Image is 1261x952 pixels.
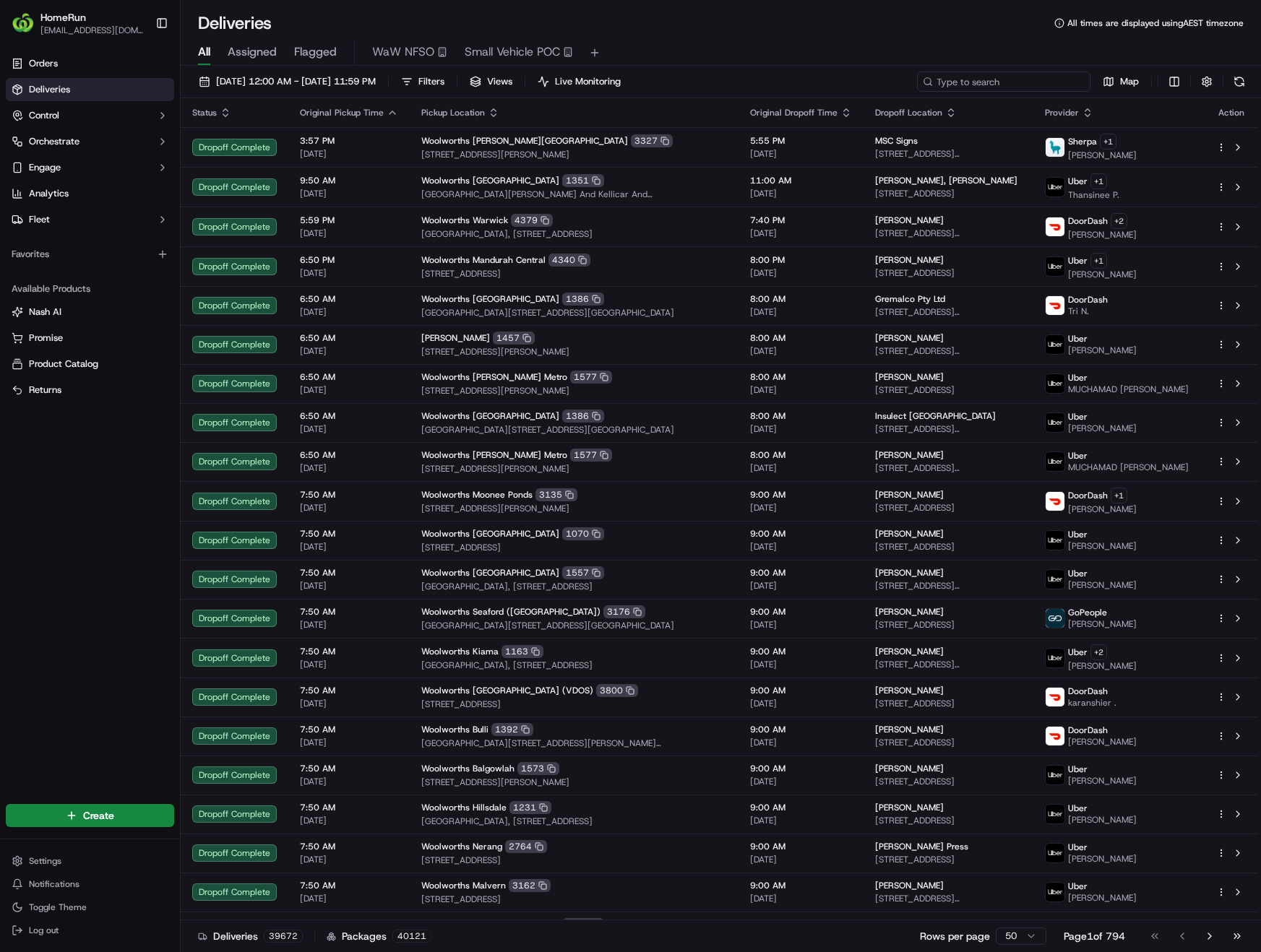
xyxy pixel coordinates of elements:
[1111,488,1127,503] button: +1
[562,174,604,187] div: 1351
[750,175,852,186] span: 11:00 AM
[875,502,1022,514] span: [STREET_ADDRESS]
[421,332,490,344] span: [PERSON_NAME]
[421,215,508,226] span: Woolworths Warwick
[875,135,918,147] span: MSC Signs
[300,215,398,226] span: 5:59 PM
[6,156,174,179] button: Engage
[570,371,612,384] div: 1577
[1046,296,1064,315] img: doordash_logo_v2.png
[1068,411,1088,423] span: Uber
[6,78,174,101] a: Deliveries
[750,619,852,631] span: [DATE]
[421,307,727,319] span: [GEOGRAPHIC_DATA][STREET_ADDRESS][GEOGRAPHIC_DATA]
[875,267,1022,279] span: [STREET_ADDRESS]
[750,188,852,199] span: [DATE]
[1068,450,1088,462] span: Uber
[875,410,996,422] span: Insulect [GEOGRAPHIC_DATA]
[750,724,852,735] span: 9:00 AM
[1046,178,1064,196] img: uber-new-logo.jpeg
[548,254,590,267] div: 4340
[875,175,1017,186] span: [PERSON_NAME], [PERSON_NAME]
[300,698,398,709] span: [DATE]
[750,306,852,318] span: [DATE]
[40,25,144,36] button: [EMAIL_ADDRESS][DOMAIN_NAME]
[12,358,168,371] a: Product Catalog
[300,580,398,592] span: [DATE]
[875,462,1022,474] span: [STREET_ADDRESS][PERSON_NAME]
[875,763,944,774] span: [PERSON_NAME]
[875,724,944,735] span: [PERSON_NAME]
[750,776,852,787] span: [DATE]
[1046,688,1064,706] img: doordash_logo_v2.png
[517,762,559,775] div: 1573
[1229,72,1249,92] button: Refresh
[1068,306,1108,317] span: Tri N.
[1068,490,1108,501] span: DoorDash
[1046,766,1064,784] img: uber-new-logo.jpeg
[1068,775,1137,787] span: [PERSON_NAME]
[1068,333,1088,345] span: Uber
[1046,374,1064,393] img: uber-new-logo.jpeg
[6,804,174,827] button: Create
[1068,462,1189,473] span: MUCHAMAD [PERSON_NAME]
[631,134,673,147] div: 3327
[421,659,727,671] span: [GEOGRAPHIC_DATA], [STREET_ADDRESS]
[875,371,944,383] span: [PERSON_NAME]
[300,107,384,118] span: Original Pickup Time
[421,542,727,553] span: [STREET_ADDRESS]
[750,462,852,474] span: [DATE]
[300,659,398,670] span: [DATE]
[300,135,398,147] span: 3:57 PM
[300,384,398,396] span: [DATE]
[300,345,398,357] span: [DATE]
[1068,660,1137,672] span: [PERSON_NAME]
[300,815,398,826] span: [DATE]
[750,685,852,696] span: 9:00 AM
[300,148,398,160] span: [DATE]
[570,449,612,462] div: 1577
[300,841,398,852] span: 7:50 AM
[29,358,98,371] span: Product Catalog
[750,449,852,461] span: 8:00 AM
[750,763,852,774] span: 9:00 AM
[300,502,398,514] span: [DATE]
[421,371,567,383] span: Woolworths [PERSON_NAME] Metro
[421,724,489,735] span: Woolworths Bulli
[300,776,398,787] span: [DATE]
[29,57,58,70] span: Orders
[1216,107,1247,118] div: Action
[750,254,852,266] span: 8:00 PM
[1111,213,1127,229] button: +2
[29,83,70,96] span: Deliveries
[421,489,533,501] span: Woolworths Moonee Ponds
[1068,814,1137,826] span: [PERSON_NAME]
[875,685,944,696] span: [PERSON_NAME]
[750,410,852,422] span: 8:00 AM
[421,346,727,358] span: [STREET_ADDRESS][PERSON_NAME]
[6,130,174,153] button: Orchestrate
[421,698,727,710] span: [STREET_ADDRESS]
[6,874,174,894] button: Notifications
[216,75,376,88] span: [DATE] 12:00 AM - [DATE] 11:59 PM
[6,300,174,324] button: Nash AI
[750,502,852,514] span: [DATE]
[875,423,1022,435] span: [STREET_ADDRESS][PERSON_NAME][PERSON_NAME]
[192,72,382,92] button: [DATE] 12:00 AM - [DATE] 11:59 PM
[1068,294,1108,306] span: DoorDash
[1068,568,1088,579] span: Uber
[1068,736,1137,748] span: [PERSON_NAME]
[300,228,398,239] span: [DATE]
[29,901,87,913] span: Toggle Theme
[29,925,59,936] span: Log out
[421,228,727,240] span: [GEOGRAPHIC_DATA], [STREET_ADDRESS]
[596,684,638,697] div: 3800
[493,332,535,345] div: 1457
[562,566,604,579] div: 1557
[1045,107,1079,118] span: Provider
[875,737,1022,748] span: [STREET_ADDRESS]
[6,851,174,871] button: Settings
[421,449,567,461] span: Woolworths [PERSON_NAME] Metro
[875,148,1022,160] span: [STREET_ADDRESS][PERSON_NAME]
[6,277,174,300] div: Available Products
